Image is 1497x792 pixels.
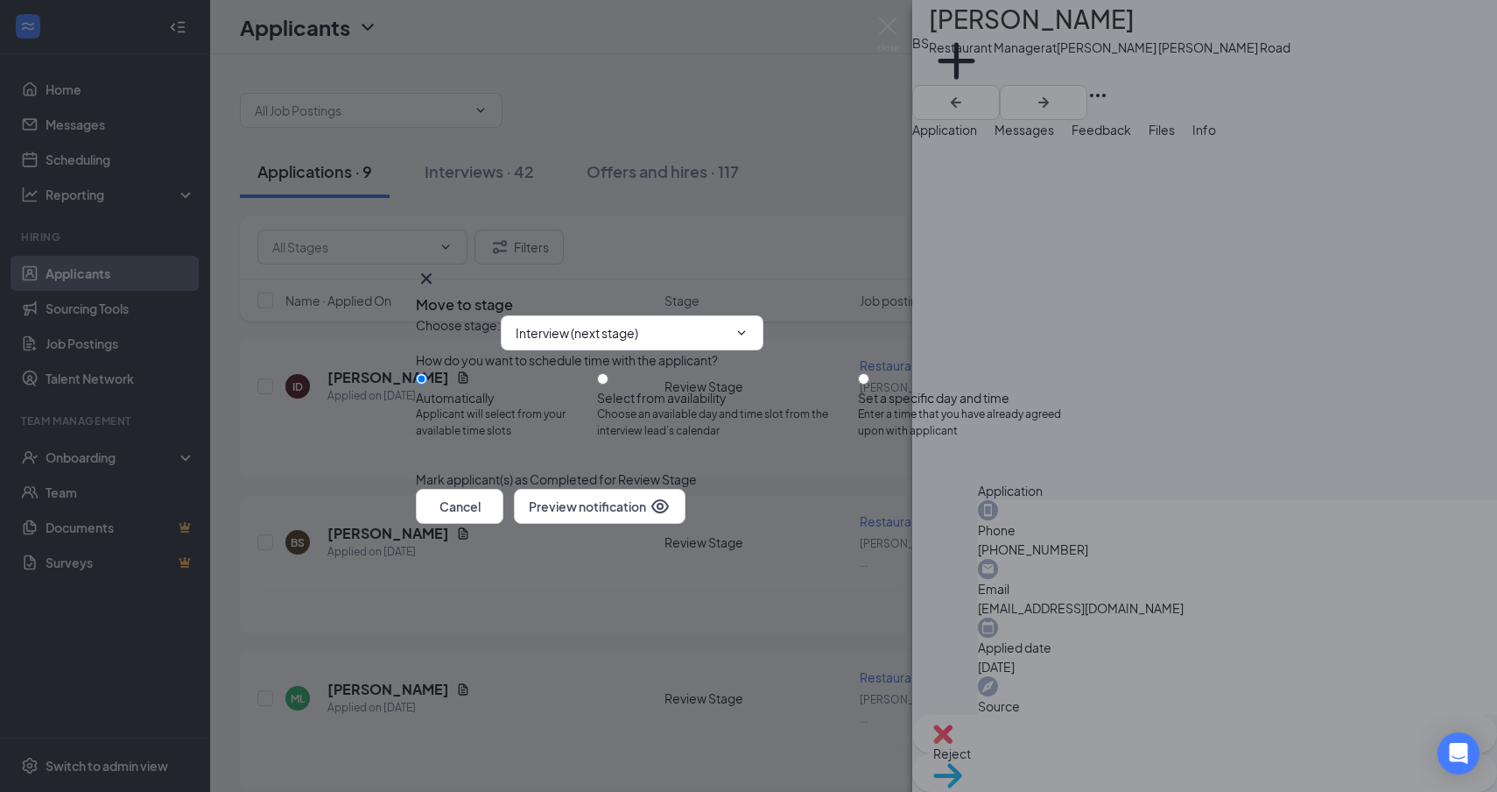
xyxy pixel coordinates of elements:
button: Cancel [416,489,503,524]
button: Close [416,268,437,289]
h3: Move to stage [416,293,513,316]
svg: Cross [416,268,437,289]
div: Set a specific day and time [858,389,1081,407]
span: Enter a time that you have already agreed upon with applicant [858,407,1081,440]
div: Automatically [416,389,597,407]
span: Choose an available day and time slot from the interview lead’s calendar [597,407,858,440]
svg: Eye [650,496,671,517]
button: Preview notificationEye [514,489,685,524]
div: How do you want to schedule time with the applicant? [416,350,1081,370]
div: Select from availability [597,389,858,407]
span: Choose stage : [416,315,501,350]
div: Open Intercom Messenger [1437,732,1479,774]
span: Mark applicant(s) as Completed for Review Stage [416,470,697,489]
span: Applicant will select from your available time slots [416,407,597,440]
svg: ChevronDown [734,326,748,340]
